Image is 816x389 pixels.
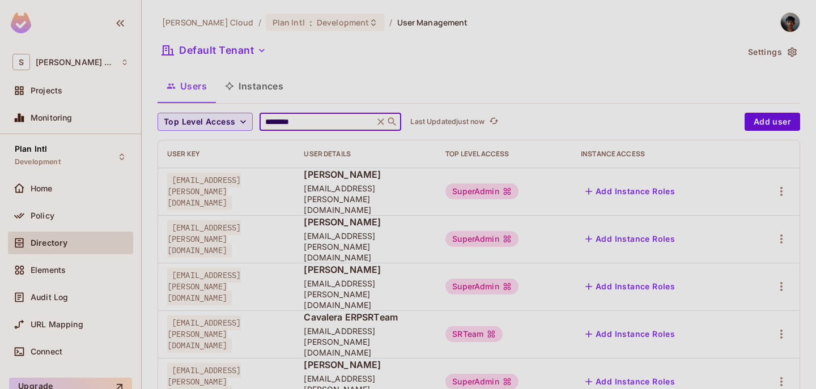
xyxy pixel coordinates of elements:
[304,278,427,310] span: [EMAIL_ADDRESS][PERSON_NAME][DOMAIN_NAME]
[581,230,679,248] button: Add Instance Roles
[304,149,427,159] div: User Details
[445,231,518,247] div: SuperAdmin
[31,266,66,275] span: Elements
[487,115,500,129] button: refresh
[581,182,679,200] button: Add Instance Roles
[31,211,54,220] span: Policy
[164,115,235,129] span: Top Level Access
[484,115,500,129] span: Click to refresh data
[581,149,737,159] div: Instance Access
[309,18,313,27] span: :
[158,72,216,100] button: Users
[397,17,468,28] span: User Management
[162,17,254,28] span: the active workspace
[445,149,563,159] div: Top Level Access
[304,311,427,323] span: Cavalera ERPSRTeam
[158,113,253,131] button: Top Level Access
[581,325,679,343] button: Add Instance Roles
[304,183,427,215] span: [EMAIL_ADDRESS][PERSON_NAME][DOMAIN_NAME]
[781,13,800,32] img: Wanfah Diva
[745,113,800,131] button: Add user
[581,277,679,296] button: Add Instance Roles
[304,326,427,358] span: [EMAIL_ADDRESS][PERSON_NAME][DOMAIN_NAME]
[167,315,241,353] span: [EMAIL_ADDRESS][PERSON_NAME][DOMAIN_NAME]
[167,220,241,258] span: [EMAIL_ADDRESS][PERSON_NAME][DOMAIN_NAME]
[15,157,61,166] span: Development
[31,238,67,247] span: Directory
[489,116,499,127] span: refresh
[389,17,392,28] li: /
[304,263,427,276] span: [PERSON_NAME]
[36,58,115,67] span: Workspace: Sawala Cloud
[31,113,73,122] span: Monitoring
[31,184,53,193] span: Home
[304,358,427,371] span: [PERSON_NAME]
[304,230,427,263] span: [EMAIL_ADDRESS][PERSON_NAME][DOMAIN_NAME]
[15,144,47,153] span: Plan Intl
[273,17,305,28] span: Plan Intl
[158,41,271,59] button: Default Tenant
[31,320,83,329] span: URL Mapping
[410,117,484,126] p: Last Updated just now
[445,279,518,294] div: SuperAdmin
[743,43,800,61] button: Settings
[167,149,286,159] div: User Key
[304,216,427,228] span: [PERSON_NAME]
[317,17,369,28] span: Development
[445,183,518,199] div: SuperAdmin
[31,347,62,356] span: Connect
[31,86,62,95] span: Projects
[12,54,30,70] span: S
[445,326,503,342] div: SRTeam
[304,168,427,181] span: [PERSON_NAME]
[31,293,68,302] span: Audit Log
[216,72,292,100] button: Instances
[258,17,261,28] li: /
[167,173,241,210] span: [EMAIL_ADDRESS][PERSON_NAME][DOMAIN_NAME]
[11,12,31,33] img: SReyMgAAAABJRU5ErkJggg==
[167,268,241,305] span: [EMAIL_ADDRESS][PERSON_NAME][DOMAIN_NAME]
